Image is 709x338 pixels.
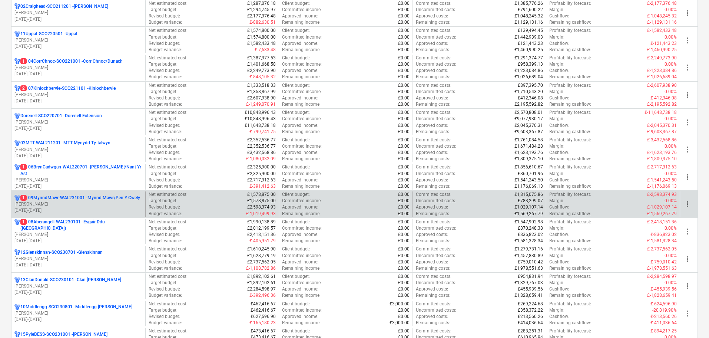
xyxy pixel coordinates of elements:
[514,116,543,122] p: £9,077,930.17
[149,143,178,150] p: Target budget :
[398,177,410,183] p: £0.00
[514,164,543,170] p: £1,856,610.67
[14,219,142,245] div: 108Aberangell-WAL230101 -Esgair Ddu ([GEOGRAPHIC_DATA])[PERSON_NAME][DATE]-[DATE]
[149,13,180,19] p: Revised budget :
[247,171,276,177] p: £2,325,900.00
[282,156,321,162] p: Remaining income :
[416,156,450,162] p: Remaining costs :
[665,143,677,150] p: 0.00%
[14,164,142,190] div: 106BrynCadwgan-WAL220701 -[PERSON_NAME]/Nant Yr Ast[PERSON_NAME][DATE]-[DATE]
[282,129,321,135] p: Remaining income :
[14,71,142,77] p: [DATE] - [DATE]
[549,122,569,129] p: Cashflow :
[20,249,103,256] p: 12Glenskinnan-SCO230701 - Glenskinnan
[247,7,276,13] p: £1,294,745.97
[647,122,677,129] p: £-2,045,370.31
[518,82,543,89] p: £897,395.70
[247,40,276,47] p: £1,582,433.48
[416,116,456,122] p: Uncommitted costs :
[282,0,310,7] p: Client budget :
[149,95,180,101] p: Revised budget :
[518,40,543,47] p: £121,443.23
[645,109,677,116] p: £-11,648,738.18
[549,13,569,19] p: Cashflow :
[247,27,276,34] p: £1,574,800.00
[20,140,110,146] p: 03MTT-WAL211201 - MTT Mynydd Ty-talwyn
[549,34,564,40] p: Margin :
[282,34,322,40] p: Committed income :
[149,47,182,53] p: Budget variance :
[514,19,543,26] p: £1,129,131.16
[416,101,450,108] p: Remaining costs :
[20,164,27,170] span: 1
[665,61,677,68] p: 0.00%
[683,36,692,45] span: more_vert
[665,116,677,122] p: 0.00%
[398,55,410,61] p: £0.00
[398,82,410,89] p: £0.00
[20,331,107,338] p: 15PyleBESS-SCO231001 - [PERSON_NAME]
[282,74,321,80] p: Remaining income :
[282,68,318,74] p: Approved income :
[416,183,450,190] p: Remaining costs :
[20,219,27,225] span: 1
[247,95,276,101] p: £2,607,938.90
[398,143,410,150] p: £0.00
[14,58,142,77] div: 104CorrChnoc-SCO221001 -Corr Chnoc/Dunach[PERSON_NAME][DATE]-[DATE]
[549,171,564,177] p: Margin :
[245,109,276,116] p: £10,848,996.43
[149,122,180,129] p: Revised budget :
[416,19,450,26] p: Remaining costs :
[282,47,321,53] p: Remaining income :
[149,34,178,40] p: Target budget :
[514,34,543,40] p: £1,442,939.03
[549,95,569,101] p: Cashflow :
[416,13,448,19] p: Approved costs :
[416,0,451,7] p: Committed costs :
[249,19,276,26] p: £-882,630.51
[549,150,569,156] p: Cashflow :
[416,171,456,177] p: Uncommitted costs :
[647,177,677,183] p: £-1,541,243.50
[247,137,276,143] p: £2,352,536.77
[549,164,591,170] p: Profitability forecast :
[149,101,182,108] p: Budget variance :
[149,82,188,89] p: Net estimated cost :
[398,95,410,101] p: £0.00
[14,207,142,214] p: [DATE] - [DATE]
[20,85,27,91] span: 2
[14,16,142,23] p: [DATE] - [DATE]
[249,129,276,135] p: £-799,741.75
[282,13,318,19] p: Approved income :
[398,7,410,13] p: £0.00
[282,19,321,26] p: Remaining income :
[647,55,677,61] p: £-2,249,773.90
[683,255,692,263] span: more_vert
[14,85,20,92] div: Project has multi currencies enabled
[398,109,410,116] p: £0.00
[683,9,692,17] span: more_vert
[249,183,276,190] p: £-391,412.63
[416,34,456,40] p: Uncommitted costs :
[398,34,410,40] p: £0.00
[549,19,591,26] p: Remaining cashflow :
[398,74,410,80] p: £0.00
[416,27,451,34] p: Committed costs :
[149,7,178,13] p: Target budget :
[14,31,20,37] div: Project has multi currencies enabled
[14,277,142,296] div: 13ClanDonald-SCO230101 -Clan [PERSON_NAME][PERSON_NAME][DATE]-[DATE]
[20,195,27,201] span: 1
[398,122,410,129] p: £0.00
[282,143,322,150] p: Committed income :
[149,109,188,116] p: Net estimated cost :
[398,47,410,53] p: £0.00
[549,61,564,68] p: Margin :
[549,109,591,116] p: Profitability forecast :
[518,171,543,177] p: £860,701.96
[14,3,20,10] div: Project has multi currencies enabled
[416,150,448,156] p: Approved costs :
[282,150,318,156] p: Approved income :
[518,95,543,101] p: £412,346.08
[398,150,410,156] p: £0.00
[245,122,276,129] p: £11,648,738.18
